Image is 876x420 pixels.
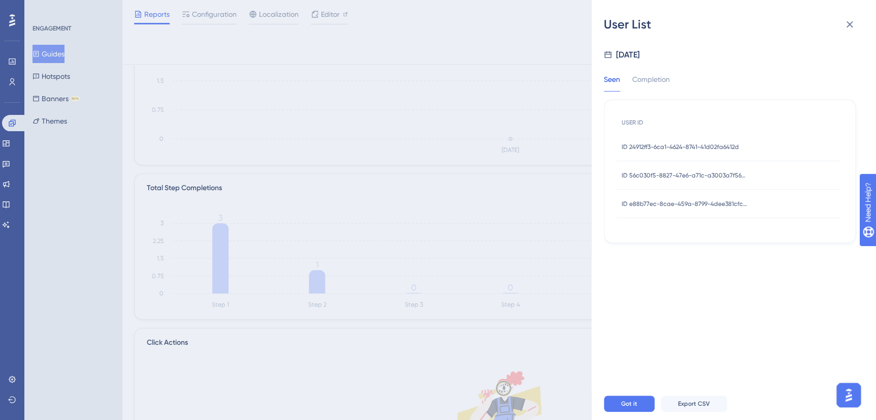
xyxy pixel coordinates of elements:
[604,73,620,92] div: Seen
[24,3,63,15] span: Need Help?
[632,73,670,92] div: Completion
[622,171,749,179] span: ID 56c030f5-8827-47e6-a71c-a3003a7f565b
[604,396,655,412] button: Got it
[622,118,643,127] span: USER ID
[622,143,739,151] span: ID 24912ff3-6ca1-4624-8741-41d02fa6412d
[833,380,864,410] iframe: UserGuiding AI Assistant Launcher
[661,396,727,412] button: Export CSV
[622,200,749,208] span: ID e88b77ec-8cae-459a-8799-4dee381cfc5e
[604,16,864,33] div: User List
[621,400,637,408] span: Got it
[678,400,710,408] span: Export CSV
[616,49,640,61] div: [DATE]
